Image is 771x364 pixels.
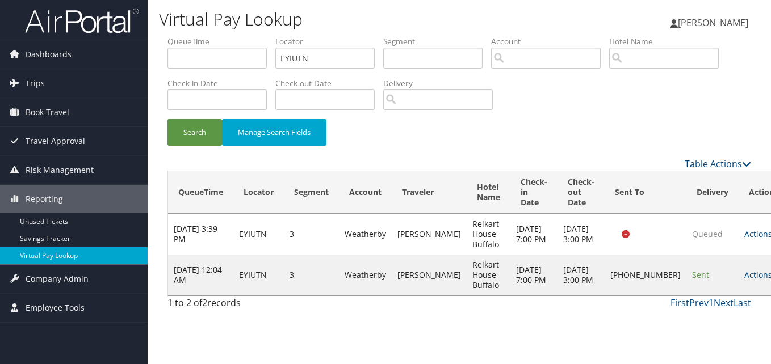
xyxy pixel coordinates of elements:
td: [DATE] 7:00 PM [510,255,558,295]
td: Reikart House Buffalo [467,255,510,295]
th: Check-in Date: activate to sort column ascending [510,171,558,214]
td: 3 [284,214,339,255]
td: [PHONE_NUMBER] [605,255,686,295]
th: Check-out Date: activate to sort column ascending [558,171,605,214]
label: QueueTime [167,36,275,47]
td: [PERSON_NAME] [392,255,467,295]
a: Prev [689,297,709,309]
th: Account: activate to sort column ascending [339,171,392,214]
label: Hotel Name [609,36,727,47]
label: Locator [275,36,383,47]
span: Travel Approval [26,127,85,155]
label: Check-out Date [275,78,383,89]
td: [DATE] 3:00 PM [558,214,605,255]
td: Reikart House Buffalo [467,214,510,255]
span: [PERSON_NAME] [678,16,748,29]
span: Book Travel [26,98,69,126]
a: Table Actions [685,158,751,170]
label: Segment [383,36,491,47]
span: Risk Management [26,156,94,184]
td: [DATE] 3:00 PM [558,255,605,295]
span: Company Admin [26,265,89,293]
label: Account [491,36,609,47]
div: 1 to 2 of records [167,296,301,315]
th: Hotel Name: activate to sort column descending [467,171,510,214]
span: Reporting [26,185,63,213]
button: Manage Search Fields [222,119,326,146]
th: Traveler: activate to sort column ascending [392,171,467,214]
img: airportal-logo.png [25,7,139,34]
th: Sent To: activate to sort column ascending [605,171,686,214]
span: Queued [692,228,723,239]
span: Sent [692,269,709,280]
td: [DATE] 12:04 AM [168,255,233,295]
td: EYIUTN [233,255,284,295]
td: [DATE] 7:00 PM [510,214,558,255]
span: Trips [26,69,45,98]
label: Delivery [383,78,501,89]
a: First [671,297,689,309]
th: QueueTime: activate to sort column ascending [168,171,233,214]
span: Dashboards [26,40,72,69]
a: 1 [709,297,714,309]
a: Next [714,297,734,309]
td: [PERSON_NAME] [392,214,467,255]
td: Weatherby [339,255,392,295]
th: Locator: activate to sort column ascending [233,171,284,214]
span: Employee Tools [26,294,85,322]
a: Last [734,297,751,309]
label: Check-in Date [167,78,275,89]
td: [DATE] 3:39 PM [168,214,233,255]
td: 3 [284,255,339,295]
td: EYIUTN [233,214,284,255]
button: Search [167,119,222,146]
th: Segment: activate to sort column ascending [284,171,339,214]
h1: Virtual Pay Lookup [159,7,559,31]
span: 2 [202,297,207,309]
th: Delivery: activate to sort column ascending [686,171,739,214]
a: [PERSON_NAME] [670,6,760,40]
td: Weatherby [339,214,392,255]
